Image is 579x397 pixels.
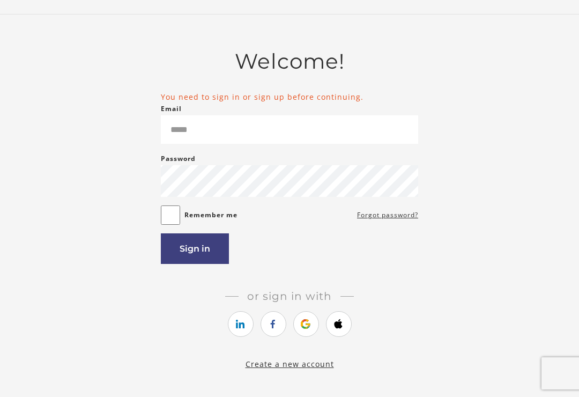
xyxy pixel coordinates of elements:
a: https://courses.thinkific.com/users/auth/apple?ss%5Breferral%5D=&ss%5Buser_return_to%5D=%2Fcourse... [326,311,352,337]
span: Or sign in with [239,290,340,303]
a: https://courses.thinkific.com/users/auth/linkedin?ss%5Breferral%5D=&ss%5Buser_return_to%5D=%2Fcou... [228,311,254,337]
a: Forgot password? [357,209,418,222]
button: Sign in [161,233,229,264]
a: https://courses.thinkific.com/users/auth/google?ss%5Breferral%5D=&ss%5Buser_return_to%5D=%2Fcours... [293,311,319,337]
a: https://courses.thinkific.com/users/auth/facebook?ss%5Breferral%5D=&ss%5Buser_return_to%5D=%2Fcou... [261,311,286,337]
h2: Welcome! [161,49,418,74]
label: Password [161,152,196,165]
a: Create a new account [246,359,334,369]
label: Email [161,102,182,115]
li: You need to sign in or sign up before continuing. [161,91,418,102]
label: Remember me [184,209,237,222]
